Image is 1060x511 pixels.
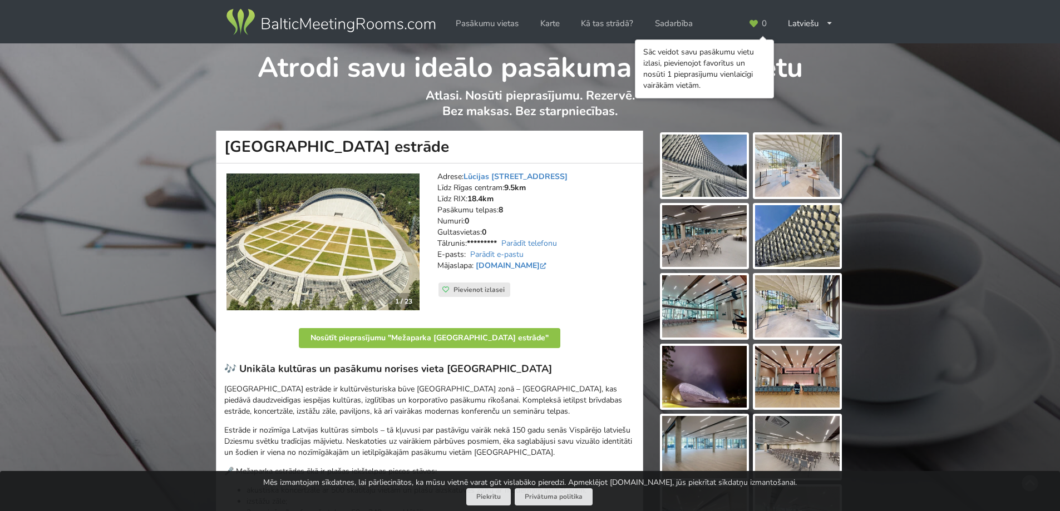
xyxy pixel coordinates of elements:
[216,88,844,131] p: Atlasi. Nosūti pieprasījumu. Rezervē. Bez maksas. Bez starpniecības.
[467,194,494,204] strong: 18.4km
[388,293,419,310] div: 1 / 23
[453,285,505,294] span: Pievienot izlasei
[515,488,593,505] a: Privātuma politika
[501,238,557,249] a: Parādīt telefonu
[762,19,767,28] span: 0
[226,173,420,310] a: Koncertzāle | Rīga | Mežaparka Lielā estrāde 1 / 23
[437,171,635,282] address: Adrese: Līdz Rīgas centram: Līdz RIX: Pasākumu telpas: Numuri: Gultasvietas: Tālrunis: E-pasts: M...
[224,7,437,38] img: Baltic Meeting Rooms
[470,249,524,260] a: Parādīt e-pastu
[464,171,568,182] a: Lūcijas [STREET_ADDRESS]
[466,488,511,505] button: Piekrītu
[224,466,635,477] p: 🎤 Mežaparka estrādes ēkā ir plašas iekštelpas piecos stāvos:
[224,384,635,417] p: [GEOGRAPHIC_DATA] estrāde ir kultūrvēsturiska būve [GEOGRAPHIC_DATA] zonā – [GEOGRAPHIC_DATA], ka...
[755,275,840,338] img: Mežaparka Lielā estrāde | Rīga | Pasākumu vieta - galerijas bilde
[465,216,469,226] strong: 0
[216,43,844,86] h1: Atrodi savu ideālo pasākuma norises vietu
[448,13,526,34] a: Pasākumu vietas
[573,13,641,34] a: Kā tas strādā?
[482,227,486,237] strong: 0
[755,135,840,197] img: Mežaparka Lielā estrāde | Rīga | Pasākumu vieta - galerijas bilde
[755,346,840,408] img: Mežaparka Lielā estrāde | Rīga | Pasākumu vieta - galerijas bilde
[647,13,701,34] a: Sadarbība
[662,416,747,478] img: Mežaparka Lielā estrāde | Rīga | Pasākumu vieta - galerijas bilde
[226,173,420,310] img: Koncertzāle | Rīga | Mežaparka Lielā estrāde
[755,205,840,267] img: Mežaparka Lielā estrāde | Rīga | Pasākumu vieta - galerijas bilde
[499,205,503,215] strong: 8
[476,260,549,271] a: [DOMAIN_NAME]
[299,328,560,348] button: Nosūtīt pieprasījumu "Mežaparka [GEOGRAPHIC_DATA] estrāde"
[662,135,747,197] img: Mežaparka Lielā estrāde | Rīga | Pasākumu vieta - galerijas bilde
[662,275,747,338] img: Mežaparka Lielā estrāde | Rīga | Pasākumu vieta - galerijas bilde
[643,47,766,91] div: Sāc veidot savu pasākumu vietu izlasi, pievienojot favorītus un nosūti 1 pieprasījumu vienlaicīgi...
[780,13,841,34] div: Latviešu
[216,131,643,163] h1: [GEOGRAPHIC_DATA] estrāde
[533,13,568,34] a: Karte
[755,416,840,478] img: Mežaparka Lielā estrāde | Rīga | Pasākumu vieta - galerijas bilde
[224,363,635,375] h3: 🎶 Unikāla kultūras un pasākumu norises vieta [GEOGRAPHIC_DATA]
[662,205,747,267] img: Mežaparka Lielā estrāde | Rīga | Pasākumu vieta - galerijas bilde
[504,182,526,193] strong: 9.5km
[224,425,635,458] p: Estrāde ir nozīmīga Latvijas kultūras simbols – tā kļuvusi par pastāvīgu vairāk nekā 150 gadu sen...
[662,346,747,408] img: Mežaparka Lielā estrāde | Rīga | Pasākumu vieta - galerijas bilde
